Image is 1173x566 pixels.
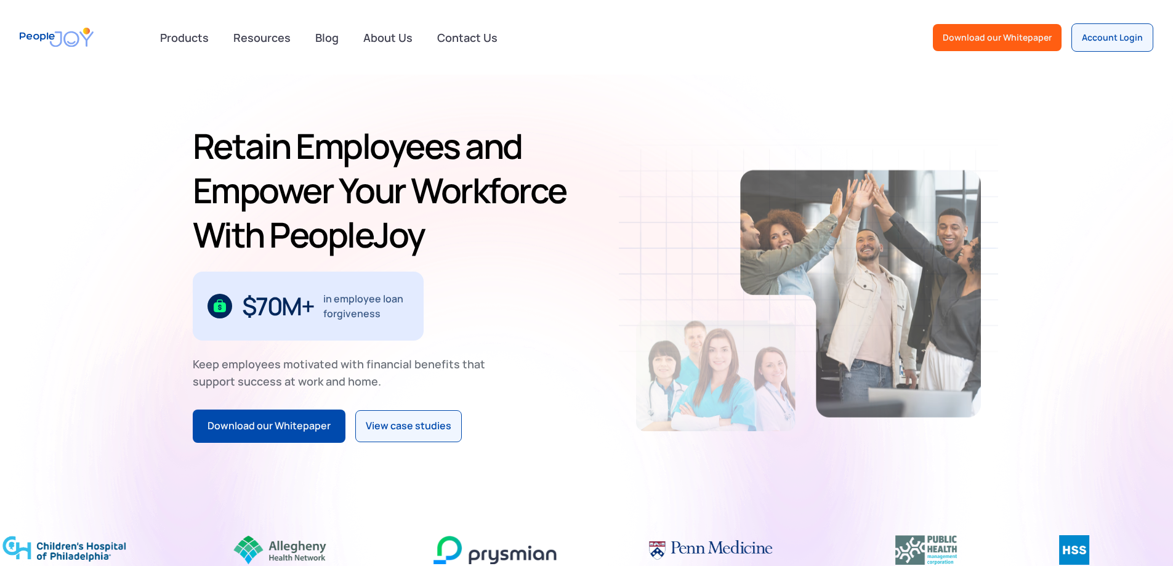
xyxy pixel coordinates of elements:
div: Products [153,25,216,50]
div: $70M+ [242,296,314,316]
a: Download our Whitepaper [933,24,1062,51]
a: Account Login [1071,23,1153,52]
a: About Us [356,24,420,51]
a: View case studies [355,410,462,442]
div: Download our Whitepaper [943,31,1052,44]
div: in employee loan forgiveness [323,291,409,321]
div: Download our Whitepaper [208,418,331,434]
h1: Retain Employees and Empower Your Workforce With PeopleJoy [193,124,582,257]
div: 1 / 3 [193,272,424,341]
div: View case studies [366,418,451,434]
a: Blog [308,24,346,51]
div: Account Login [1082,31,1143,44]
a: home [20,20,94,55]
div: Keep employees motivated with financial benefits that support success at work and home. [193,355,496,390]
a: Download our Whitepaper [193,410,345,443]
a: Contact Us [430,24,505,51]
a: Resources [226,24,298,51]
img: Retain-Employees-PeopleJoy [740,170,981,418]
img: Retain-Employees-PeopleJoy [636,320,796,431]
